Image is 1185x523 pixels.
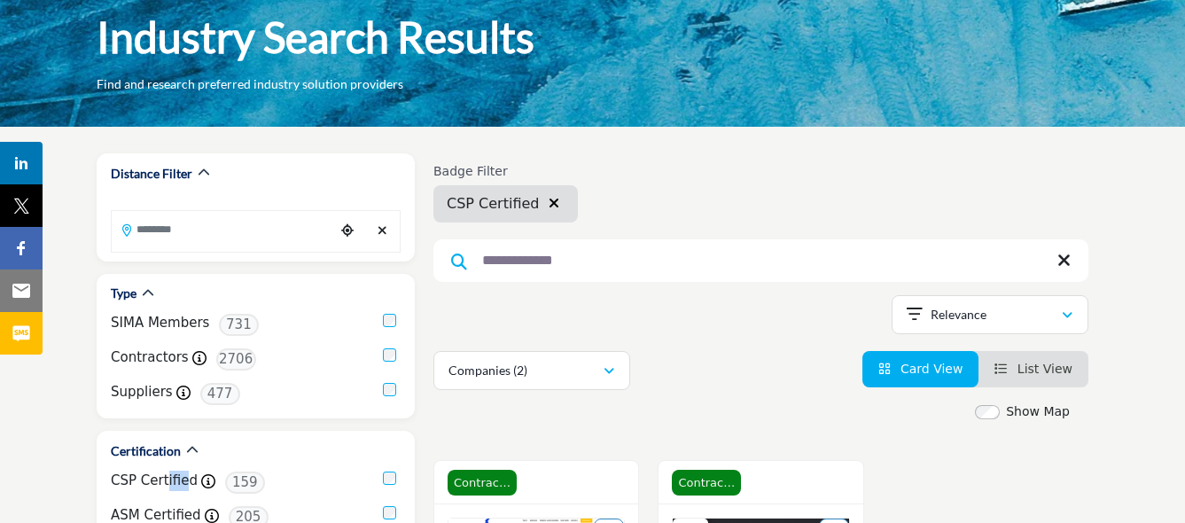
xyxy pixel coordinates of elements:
label: Contractors [111,347,189,368]
span: List View [1017,362,1072,376]
li: Card View [862,351,979,387]
span: Contractor [672,470,741,496]
p: Relevance [931,306,986,324]
h2: Distance Filter [111,165,192,183]
span: Card View [900,362,963,376]
a: View Card [878,362,963,376]
div: Choose your current location [335,212,361,250]
label: CSP Certified [111,471,198,491]
span: 731 [219,314,259,336]
span: CSP Certified [447,193,539,215]
h2: Type [111,285,136,302]
input: SIMA Members checkbox [383,314,396,327]
h2: Certification [111,442,181,460]
p: Find and research preferred industry solution providers [97,75,403,93]
label: SIMA Members [111,313,209,333]
span: 159 [225,472,265,494]
li: List View [978,351,1088,387]
h6: Badge Filter [433,164,578,179]
span: Contractor [448,470,517,496]
div: Clear search location [370,212,395,250]
p: Companies (2) [448,362,527,379]
input: Suppliers checkbox [383,383,396,396]
label: Suppliers [111,382,173,402]
input: Search Keyword [433,239,1088,282]
span: 2706 [216,348,256,371]
label: Show Map [1006,402,1070,421]
input: Contractors checkbox [383,348,396,362]
button: Relevance [892,295,1088,334]
a: View List [994,362,1072,376]
input: ASM Certified checkbox [383,506,396,519]
h1: Industry Search Results [97,10,534,65]
input: Search Location [112,212,335,246]
span: 477 [200,383,240,405]
button: Companies (2) [433,351,630,390]
input: CSP Certified checkbox [383,472,396,485]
